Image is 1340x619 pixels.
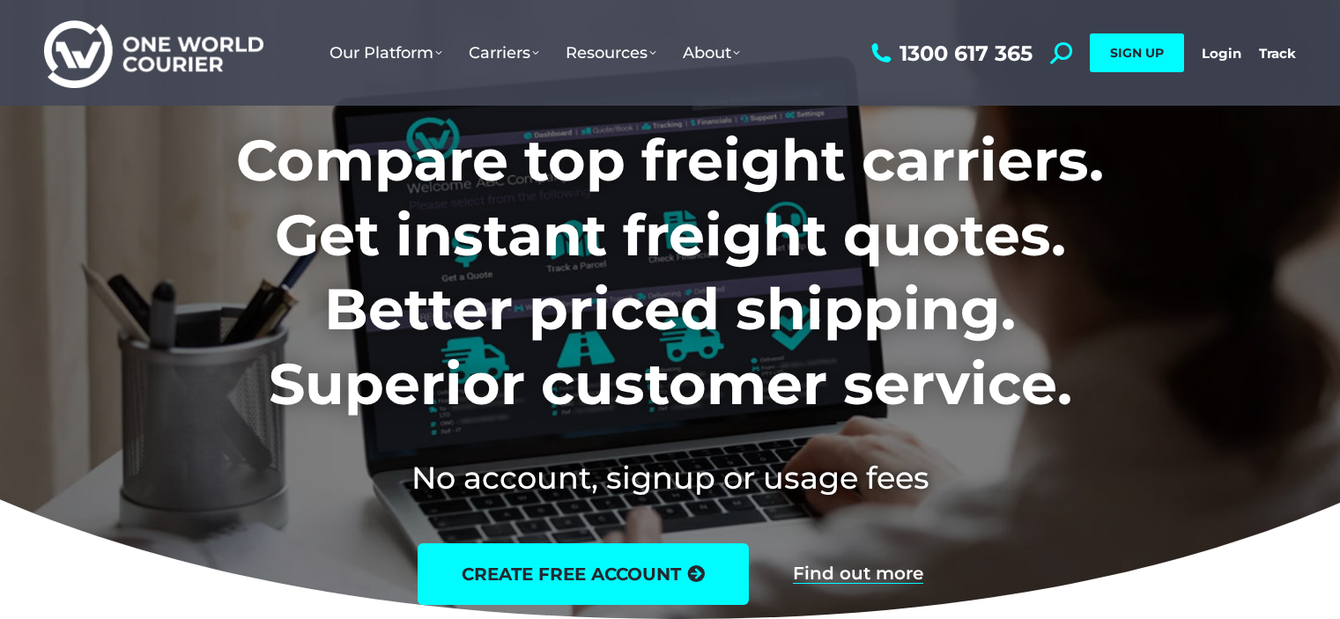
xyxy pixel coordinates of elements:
[120,123,1220,421] h1: Compare top freight carriers. Get instant freight quotes. Better priced shipping. Superior custom...
[867,42,1033,64] a: 1300 617 365
[120,456,1220,499] h2: No account, signup or usage fees
[683,43,740,63] span: About
[1110,45,1164,61] span: SIGN UP
[316,26,455,80] a: Our Platform
[1090,33,1184,72] a: SIGN UP
[1259,45,1296,62] a: Track
[455,26,552,80] a: Carriers
[793,564,923,584] a: Find out more
[418,543,749,605] a: create free account
[1202,45,1241,62] a: Login
[469,43,539,63] span: Carriers
[566,43,656,63] span: Resources
[329,43,442,63] span: Our Platform
[670,26,753,80] a: About
[44,18,263,89] img: One World Courier
[552,26,670,80] a: Resources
